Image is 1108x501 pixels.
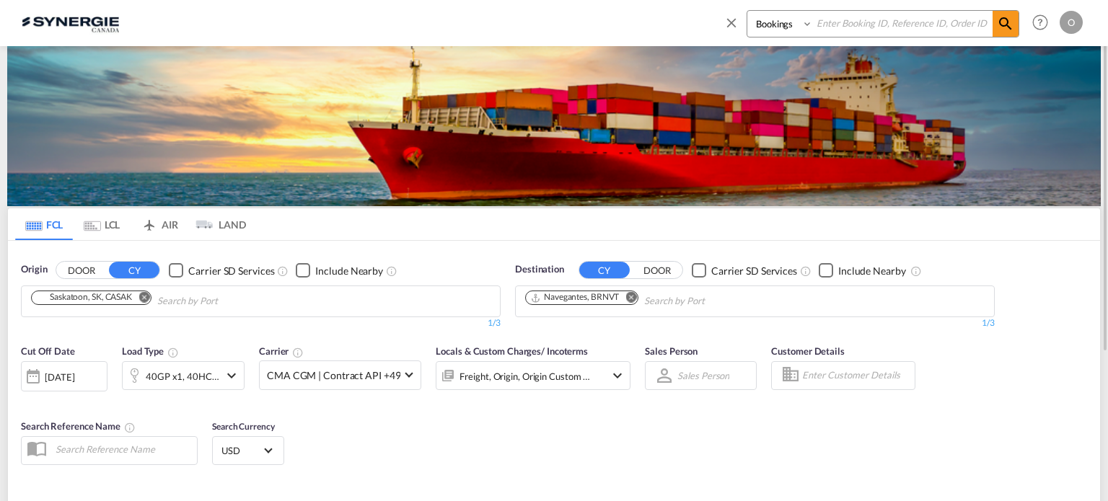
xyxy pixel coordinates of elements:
[122,345,179,357] span: Load Type
[7,46,1101,206] img: LCL+%26+FCL+BACKGROUND.png
[813,11,993,36] input: Enter Booking ID, Reference ID, Order ID
[436,361,630,390] div: Freight Origin Origin Custom Destination Destination Custom Factory Stuffingicon-chevron-down
[1060,11,1083,34] div: O
[1028,10,1052,35] span: Help
[48,438,197,460] input: Search Reference Name
[632,262,682,279] button: DOOR
[124,422,136,433] md-icon: Your search will be saved by the below given name
[515,262,564,277] span: Destination
[724,14,739,30] md-icon: icon-close
[21,317,501,329] div: 1/3
[21,262,47,277] span: Origin
[1028,10,1060,36] div: Help
[21,361,107,391] div: [DATE]
[609,367,626,384] md-icon: icon-chevron-down
[530,291,619,303] div: Navegantes, BRNVT
[141,216,158,227] md-icon: icon-airplane
[188,208,246,240] md-tab-item: LAND
[212,421,275,432] span: Search Currency
[819,262,906,278] md-checkbox: Checkbox No Ink
[122,361,245,390] div: 40GP x1 40HC x1icon-chevron-down
[36,291,132,303] div: Saskatoon, SK, CASAK
[579,262,630,278] button: CY
[21,389,32,409] md-datepicker: Select
[386,265,397,277] md-icon: Unchecked: Ignores neighbouring ports when fetching rates.Checked : Includes neighbouring ports w...
[21,420,136,432] span: Search Reference Name
[73,208,131,240] md-tab-item: LCL
[188,264,274,278] div: Carrier SD Services
[800,265,812,277] md-icon: Unchecked: Search for CY (Container Yard) services for all selected carriers.Checked : Search for...
[267,368,400,383] span: CMA CGM | Contract API +49
[645,345,698,357] span: Sales Person
[515,317,995,329] div: 1/3
[45,371,74,383] div: [DATE]
[220,440,276,461] md-select: Select Currency: $ USDUnited States Dollar
[644,290,781,313] input: Chips input.
[157,290,294,313] input: Chips input.
[436,345,588,357] span: Locals & Custom Charges
[530,291,622,303] div: Press delete to remove this chip.
[711,264,797,278] div: Carrier SD Services
[541,345,588,357] span: / Incoterms
[277,265,289,277] md-icon: Unchecked: Search for CY (Container Yard) services for all selected carriers.Checked : Search for...
[296,262,383,278] md-checkbox: Checkbox No Ink
[22,6,119,39] img: 1f56c880d42311ef80fc7dca854c8e59.png
[129,291,151,306] button: Remove
[36,291,135,303] div: Press delete to remove this chip.
[21,345,75,357] span: Cut Off Date
[315,264,383,278] div: Include Nearby
[771,345,844,357] span: Customer Details
[109,262,159,278] button: CY
[15,208,246,240] md-pagination-wrapper: Use the left and right arrow keys to navigate between tabs
[910,265,922,277] md-icon: Unchecked: Ignores neighbouring ports when fetching rates.Checked : Includes neighbouring ports w...
[292,347,304,358] md-icon: The selected Trucker/Carrierwill be displayed in the rate results If the rates are from another f...
[460,366,591,386] div: Freight Origin Origin Custom Destination Destination Custom Factory Stuffing
[802,365,910,386] input: Enter Customer Details
[131,208,188,240] md-tab-item: AIR
[221,444,262,457] span: USD
[997,15,1014,32] md-icon: icon-magnify
[167,347,179,358] md-icon: icon-information-outline
[616,291,638,306] button: Remove
[692,262,797,278] md-checkbox: Checkbox No Ink
[169,262,274,278] md-checkbox: Checkbox No Ink
[676,365,731,386] md-select: Sales Person
[259,345,304,357] span: Carrier
[838,264,906,278] div: Include Nearby
[223,367,240,384] md-icon: icon-chevron-down
[56,262,107,279] button: DOOR
[29,286,300,313] md-chips-wrap: Chips container. Use arrow keys to select chips.
[724,10,747,45] span: icon-close
[15,208,73,240] md-tab-item: FCL
[993,11,1019,37] span: icon-magnify
[523,286,787,313] md-chips-wrap: Chips container. Use arrow keys to select chips.
[146,366,219,386] div: 40GP x1 40HC x1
